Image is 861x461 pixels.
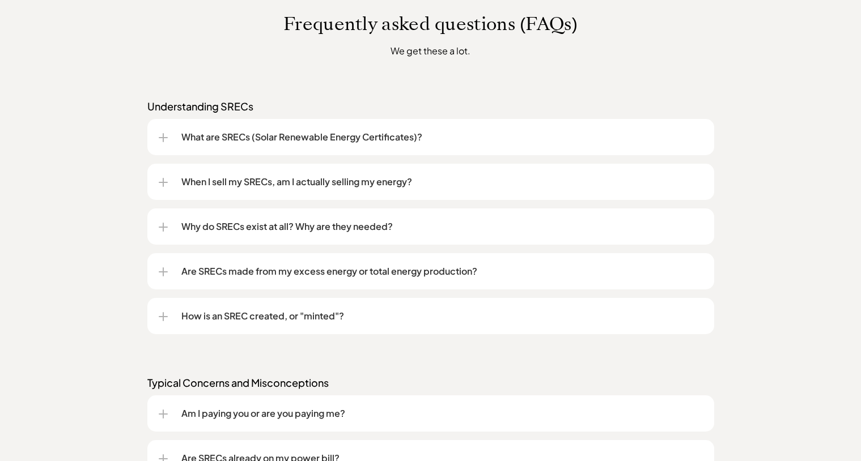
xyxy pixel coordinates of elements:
[181,264,703,278] p: Are SRECs made from my excess energy or total energy production?
[220,44,641,58] p: We get these a lot.
[181,175,703,189] p: When I sell my SRECs, am I actually selling my energy?
[181,309,703,323] p: How is an SREC created, or "minted"?
[147,376,714,390] p: Typical Concerns and Misconceptions
[108,13,754,35] p: Frequently asked questions (FAQs)
[181,407,703,420] p: Am I paying you or are you paying me?
[181,130,703,144] p: What are SRECs (Solar Renewable Energy Certificates)?
[181,220,703,233] p: Why do SRECs exist at all? Why are they needed?
[147,100,714,113] p: Understanding SRECs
